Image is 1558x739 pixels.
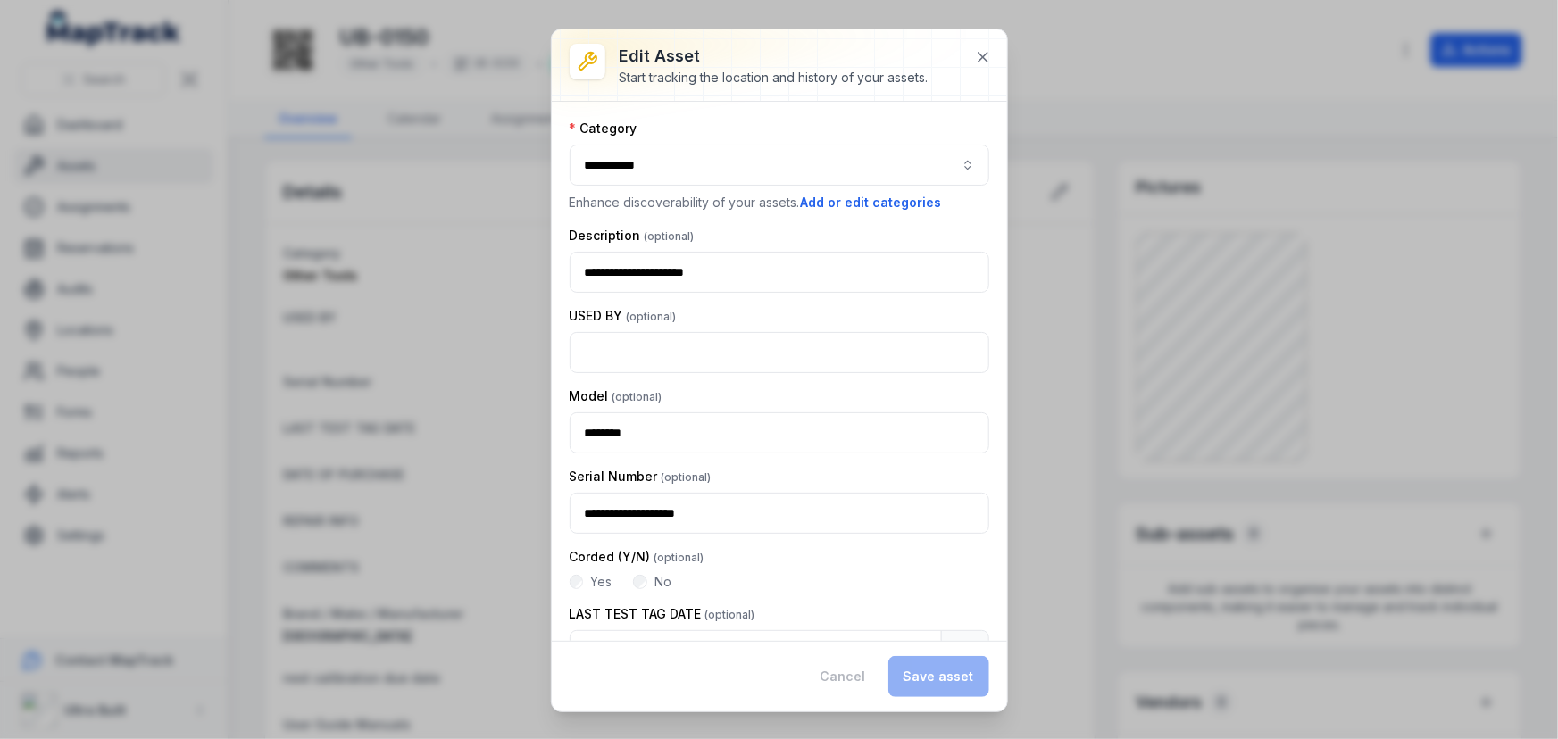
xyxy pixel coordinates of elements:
button: Calendar [941,630,989,671]
label: LAST TEST TAG DATE [570,605,755,623]
label: Category [570,120,637,137]
button: Add or edit categories [800,193,943,212]
label: Model [570,387,662,405]
label: USED BY [570,307,677,325]
label: Corded (Y/N) [570,548,704,566]
label: No [654,573,671,591]
label: Yes [590,573,612,591]
label: Serial Number [570,468,712,486]
h3: Edit asset [620,44,929,69]
label: Description [570,227,695,245]
div: Start tracking the location and history of your assets. [620,69,929,87]
p: Enhance discoverability of your assets. [570,193,989,212]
